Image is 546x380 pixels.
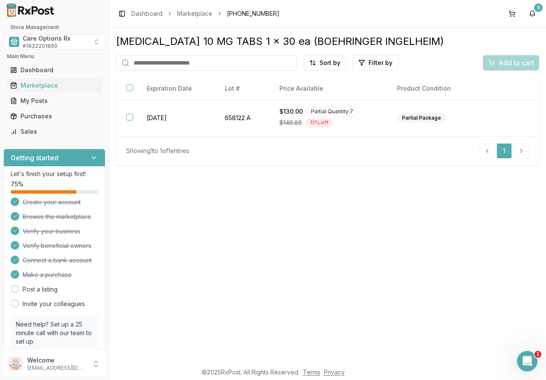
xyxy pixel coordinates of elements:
button: My Posts [3,94,105,108]
a: Dashboard [7,62,102,78]
div: Partial Quantity: 7 [306,107,358,116]
p: [EMAIL_ADDRESS][DOMAIN_NAME] [27,365,87,371]
span: # 1932201860 [23,43,58,50]
p: Welcome [27,356,87,365]
nav: pagination [479,143,529,159]
div: My Posts [10,97,99,105]
a: Terms [303,368,320,376]
button: Dashboard [3,63,105,77]
p: Let's finish your setup first! [11,170,98,178]
th: Expiration Date [136,77,215,100]
h2: Store Management [3,24,105,31]
a: Marketplace [7,78,102,93]
div: Showing 1 to 1 of 1 entries [126,147,189,155]
span: Browse the marketplace [23,212,91,221]
img: RxPost Logo [3,3,58,17]
a: Sales [7,124,102,139]
div: 11 % off [305,118,333,127]
button: Select a view [3,34,105,50]
a: Dashboard [131,9,163,18]
a: Marketplace [177,9,212,18]
button: Filter by [353,55,398,71]
img: User avatar [9,357,22,371]
div: Partial Package [397,113,446,123]
span: Care Options Rx [23,34,70,43]
td: [DATE] [136,100,215,136]
div: 5 [534,3,543,12]
button: 5 [526,7,539,21]
h3: Getting started [11,153,58,163]
td: 658122 A [215,100,269,136]
iframe: Intercom live chat [517,351,537,371]
div: [MEDICAL_DATA] 10 MG TABS 1 x 30 ea (BOEHRINGER INGELHEIM) [116,35,539,48]
th: Price Available [269,77,387,100]
span: 75 % [11,180,23,189]
span: Connect a bank account [23,256,92,265]
button: Sort by [304,55,346,71]
span: Make a purchase [23,271,72,279]
span: [PHONE_NUMBER] [227,9,279,18]
div: Purchases [10,112,99,121]
span: Sort by [319,59,340,67]
div: Sales [10,127,99,136]
span: 1 [534,351,541,358]
a: Book a call [16,346,49,353]
a: My Posts [7,93,102,109]
span: Filter by [369,59,392,67]
span: Verify beneficial owners [23,242,91,250]
span: Verify your business [23,227,80,236]
a: Post a listing [23,285,58,294]
a: Purchases [7,109,102,124]
button: Purchases [3,109,105,123]
a: Invite your colleagues [23,300,85,308]
th: Product Condition [387,77,475,100]
div: Marketplace [10,81,99,90]
div: Dashboard [10,66,99,74]
span: $146.86 [279,118,302,127]
span: Create your account [23,198,81,206]
a: Privacy [324,368,345,376]
button: Marketplace [3,79,105,92]
h2: Main Menu [7,53,102,60]
a: 1 [497,143,512,159]
p: Need help? Set up a 25 minute call with our team to set up. [16,320,93,346]
button: Sales [3,125,105,138]
th: Lot # [215,77,269,100]
nav: breadcrumb [131,9,279,18]
div: $130.00 [279,107,377,116]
